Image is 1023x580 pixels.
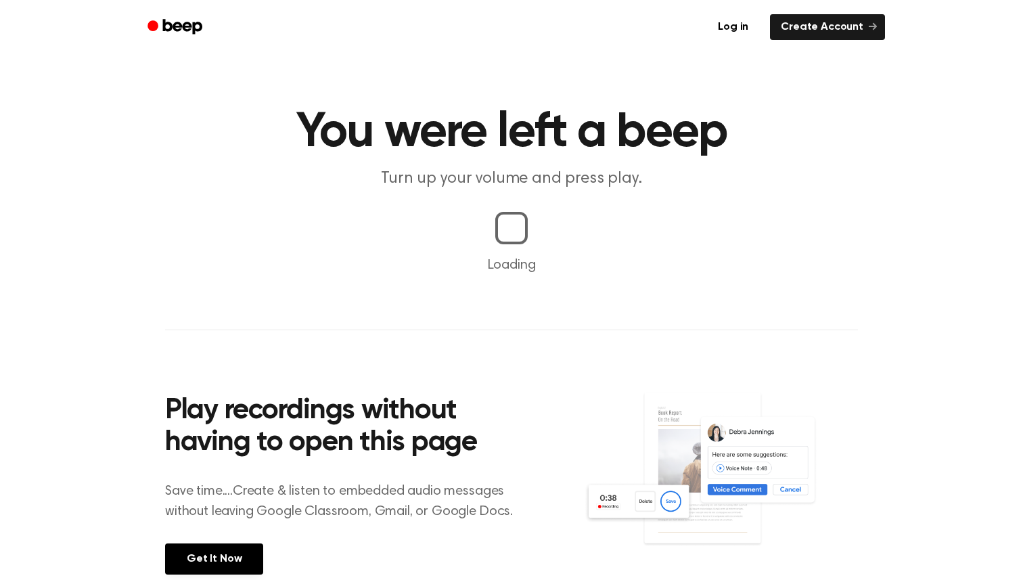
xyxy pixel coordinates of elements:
a: Create Account [770,14,885,40]
p: Loading [16,255,1007,275]
a: Log in [704,12,762,43]
p: Turn up your volume and press play. [252,168,771,190]
a: Get It Now [165,543,263,575]
img: Voice Comments on Docs and Recording Widget [584,391,858,573]
h2: Play recordings without having to open this page [165,395,530,460]
a: Beep [138,14,214,41]
p: Save time....Create & listen to embedded audio messages without leaving Google Classroom, Gmail, ... [165,481,530,522]
h1: You were left a beep [165,108,858,157]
